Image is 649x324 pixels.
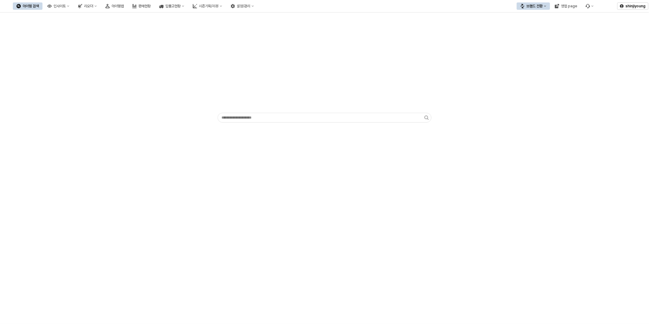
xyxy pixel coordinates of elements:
[44,2,73,10] button: 인사이트
[582,2,597,10] div: 버그 제보 및 기능 개선 요청
[102,2,127,10] button: 아이템맵
[129,2,154,10] button: 판매현황
[199,4,218,8] div: 시즌기획/리뷰
[517,2,550,10] button: 브랜드 전환
[23,4,39,8] div: 아이템 검색
[561,4,577,8] div: 영업 page
[165,4,181,8] div: 입출고현황
[551,2,581,10] button: 영업 page
[237,4,250,8] div: 설정/관리
[526,4,543,8] div: 브랜드 전환
[84,4,93,8] div: 리오더
[617,2,648,10] button: shinjiyoung
[13,2,42,10] button: 아이템 검색
[156,2,188,10] button: 입출고현황
[138,4,151,8] div: 판매현황
[625,4,646,9] p: shinjiyoung
[74,2,101,10] button: 리오더
[227,2,258,10] button: 설정/관리
[53,4,66,8] div: 인사이트
[112,4,124,8] div: 아이템맵
[189,2,226,10] button: 시즌기획/리뷰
